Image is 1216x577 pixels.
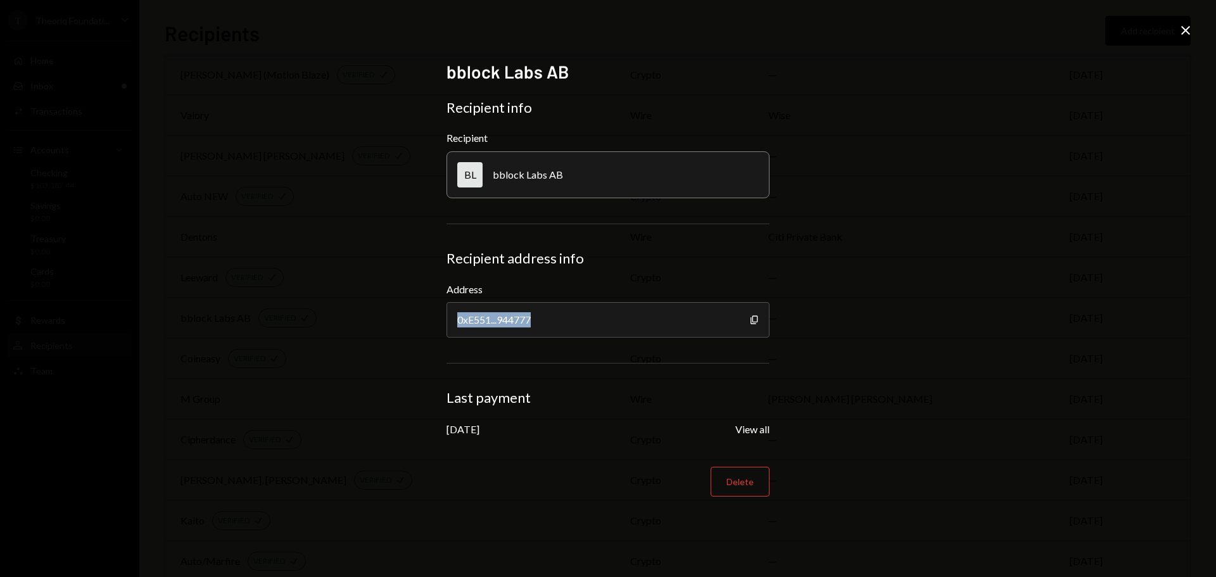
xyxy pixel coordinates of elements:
[446,282,769,297] label: Address
[446,250,769,267] div: Recipient address info
[446,389,769,407] div: Last payment
[446,302,769,338] div: 0xE551...944777
[711,467,769,497] button: Delete
[735,423,769,436] button: View all
[457,162,483,187] div: BL
[493,168,563,181] div: bblock Labs AB
[446,423,479,435] div: [DATE]
[446,99,769,117] div: Recipient info
[446,60,769,84] h2: bblock Labs AB
[446,132,769,144] div: Recipient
